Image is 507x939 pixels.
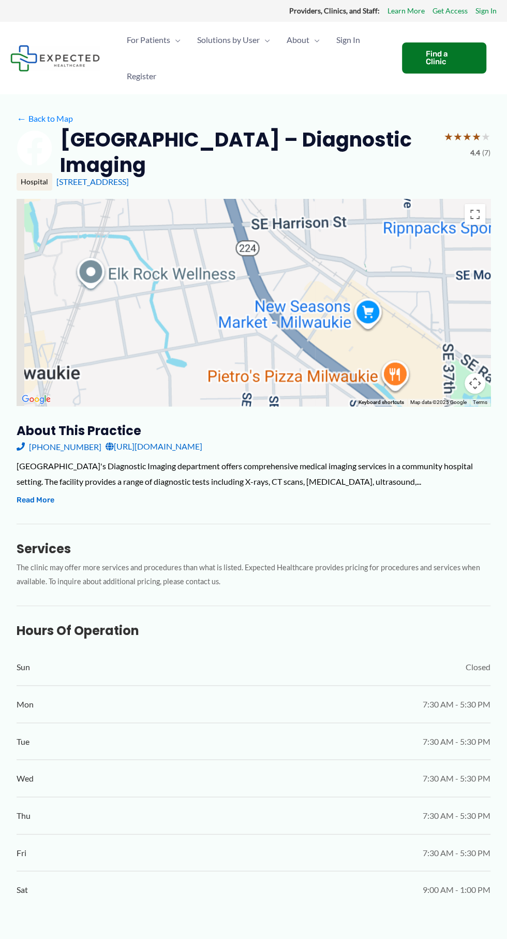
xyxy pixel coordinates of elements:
[17,771,34,786] span: Wed
[444,127,453,146] span: ★
[336,22,360,58] span: Sign In
[466,659,490,675] span: Closed
[472,127,481,146] span: ★
[402,42,486,74] a: Find a Clinic
[423,808,490,824] span: 7:30 AM - 5:30 PM
[189,22,278,58] a: Solutions by UserMenu Toggle
[482,146,490,160] span: (7)
[387,4,425,18] a: Learn More
[289,6,380,15] strong: Providers, Clinics, and Staff:
[17,808,31,824] span: Thu
[328,22,368,58] a: Sign In
[118,58,165,94] a: Register
[56,177,129,186] a: [STREET_ADDRESS]
[17,882,28,898] span: Sat
[127,58,156,94] span: Register
[127,22,170,58] span: For Patients
[423,771,490,786] span: 7:30 AM - 5:30 PM
[473,399,487,405] a: Terms (opens in new tab)
[423,845,490,861] span: 7:30 AM - 5:30 PM
[278,22,328,58] a: AboutMenu Toggle
[465,373,485,394] button: Map camera controls
[17,659,30,675] span: Sun
[433,4,468,18] a: Get Access
[10,45,100,71] img: Expected Healthcare Logo - side, dark font, small
[453,127,463,146] span: ★
[463,127,472,146] span: ★
[423,734,490,749] span: 7:30 AM - 5:30 PM
[17,458,490,489] div: [GEOGRAPHIC_DATA]'s Diagnostic Imaging department offers comprehensive medical imaging services i...
[17,623,490,639] h3: Hours of Operation
[423,697,490,712] span: 7:30 AM - 5:30 PM
[17,561,490,589] p: The clinic may offer more services and procedures than what is listed. Expected Healthcare provid...
[170,22,181,58] span: Menu Toggle
[17,697,34,712] span: Mon
[309,22,320,58] span: Menu Toggle
[359,399,404,406] button: Keyboard shortcuts
[287,22,309,58] span: About
[17,113,26,123] span: ←
[17,439,101,454] a: [PHONE_NUMBER]
[17,423,490,439] h3: About this practice
[481,127,490,146] span: ★
[17,541,490,557] h3: Services
[19,393,53,406] a: Open this area in Google Maps (opens a new window)
[19,393,53,406] img: Google
[260,22,270,58] span: Menu Toggle
[197,22,260,58] span: Solutions by User
[118,22,189,58] a: For PatientsMenu Toggle
[106,439,202,454] a: [URL][DOMAIN_NAME]
[410,399,467,405] span: Map data ©2025 Google
[470,146,480,160] span: 4.4
[118,22,392,94] nav: Primary Site Navigation
[17,845,26,861] span: Fri
[475,4,497,18] a: Sign In
[17,494,54,507] button: Read More
[423,882,490,898] span: 9:00 AM - 1:00 PM
[17,734,29,749] span: Tue
[17,111,73,126] a: ←Back to Map
[465,204,485,225] button: Toggle fullscreen view
[60,127,436,178] h2: [GEOGRAPHIC_DATA] – Diagnostic Imaging
[17,173,52,191] div: Hospital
